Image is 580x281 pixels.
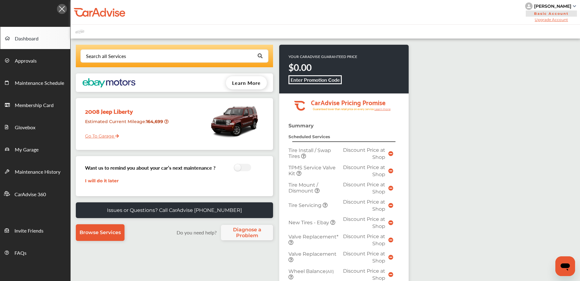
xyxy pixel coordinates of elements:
span: Valve Replacement* [288,234,338,240]
span: Discount Price at Shop [343,182,385,195]
span: Discount Price at Shop [343,199,385,212]
div: 2008 Jeep Liberty [80,101,171,116]
div: Search all Services [86,54,126,59]
a: Maintenance History [0,160,70,182]
img: knH8PDtVvWoAbQRylUukY18CTiRevjo20fAtgn5MLBQj4uumYvk2MzTtcAIzfGAtb1XOLVMAvhLuqoNAbL4reqehy0jehNKdM... [525,2,533,10]
span: Approvals [15,57,37,65]
strong: Summary [288,123,314,129]
span: Tire Install / Swap Tires [288,147,331,159]
span: FAQs [14,249,27,257]
a: My Garage [0,138,70,160]
a: Maintenance Schedule [0,71,70,93]
span: Discount Price at Shop [343,216,385,229]
div: [PERSON_NAME] [534,3,571,9]
span: CarAdvise 360 [14,191,46,199]
label: Do you need help? [174,229,219,236]
span: Basic Account [526,10,577,17]
div: Estimated Current Mileage : [80,116,171,132]
span: Discount Price at Shop [343,233,385,246]
h3: Want us to remind you about your car’s next maintenance ? [85,164,215,171]
p: Issues or Questions? Call CarAdvise [PHONE_NUMBER] [107,207,242,213]
span: Maintenance History [15,168,60,176]
span: Upgrade Account [525,17,578,22]
strong: Scheduled Services [288,134,330,139]
tspan: CarAdvise Pricing Promise [311,97,386,108]
iframe: Button to launch messaging window [555,256,575,276]
span: Browse Services [80,229,121,235]
img: Icon.5fd9dcc7.svg [57,4,67,14]
span: Discount Price at Shop [343,147,385,160]
a: I will do it later [85,178,119,184]
a: Go To Garage [80,129,119,140]
a: Membership Card [0,93,70,116]
span: My Garage [15,146,39,154]
span: Discount Price at Shop [343,251,385,264]
img: mobile_4550_st0640_046.jpg [208,101,261,141]
span: Discount Price at Shop [343,268,385,281]
span: Glovebox [15,124,35,132]
span: Maintenance Schedule [15,79,64,87]
span: Dashboard [15,35,39,43]
a: Issues or Questions? Call CarAdvise [PHONE_NUMBER] [76,202,273,218]
a: Browse Services [76,224,125,241]
span: Invite Friends [14,227,43,235]
img: placeholder_car.fcab19be.svg [75,28,84,35]
small: (All) [326,269,334,274]
span: Discount Price at Shop [343,164,385,177]
span: Learn More [232,79,261,86]
strong: $0.00 [288,61,312,74]
a: Glovebox [0,116,70,138]
p: YOUR CARADVISE GUARANTEED PRICE [288,54,357,59]
tspan: Learn more [374,107,391,111]
strong: 164,699 [146,119,164,124]
span: Tire Mount / Dismount [288,182,318,194]
a: Dashboard [0,27,70,49]
span: Wheel Balance [288,268,334,274]
tspan: Guaranteed lower than retail price on every service. [313,107,374,111]
span: Tire Servicing [288,202,323,208]
span: Valve Replacement [288,251,337,257]
span: New Tires - Ebay [288,220,330,225]
b: Enter Promotion Code [291,76,340,83]
span: Diagnose a Problem [224,227,270,238]
a: Diagnose a Problem [221,225,273,240]
span: Membership Card [15,101,54,110]
a: Approvals [0,49,70,71]
img: sCxJUJ+qAmfqhQGDUl18vwLg4ZYJ6CxN7XmbOMBAAAAAElFTkSuQmCC [573,5,576,7]
span: TPMS Service Valve Kit [288,165,336,176]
